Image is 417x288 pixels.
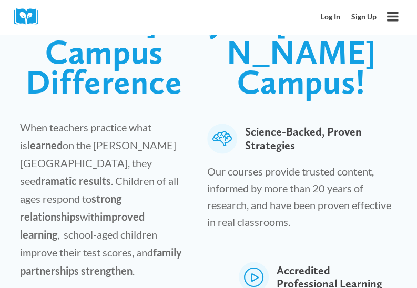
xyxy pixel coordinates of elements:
strong: strong relationships [20,192,121,223]
strong: dramatic results [35,174,111,187]
span: When teachers practice what is on the [PERSON_NAME][GEOGRAPHIC_DATA], they see . Children of all ... [20,121,182,276]
a: Log In [315,7,346,27]
strong: improved learning [20,210,145,241]
p: Our courses provide trusted content, informed by more than 20 years of research, and have been pr... [207,163,393,235]
img: Cox Campus [14,8,46,25]
strong: family partnerships strengthen [20,246,182,276]
nav: Secondary Mobile Navigation [315,7,382,27]
button: Open menu [382,6,403,27]
span: Science-Backed, Proven Strategies [245,124,393,153]
strong: learned [27,139,63,151]
a: Sign Up [345,7,382,27]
